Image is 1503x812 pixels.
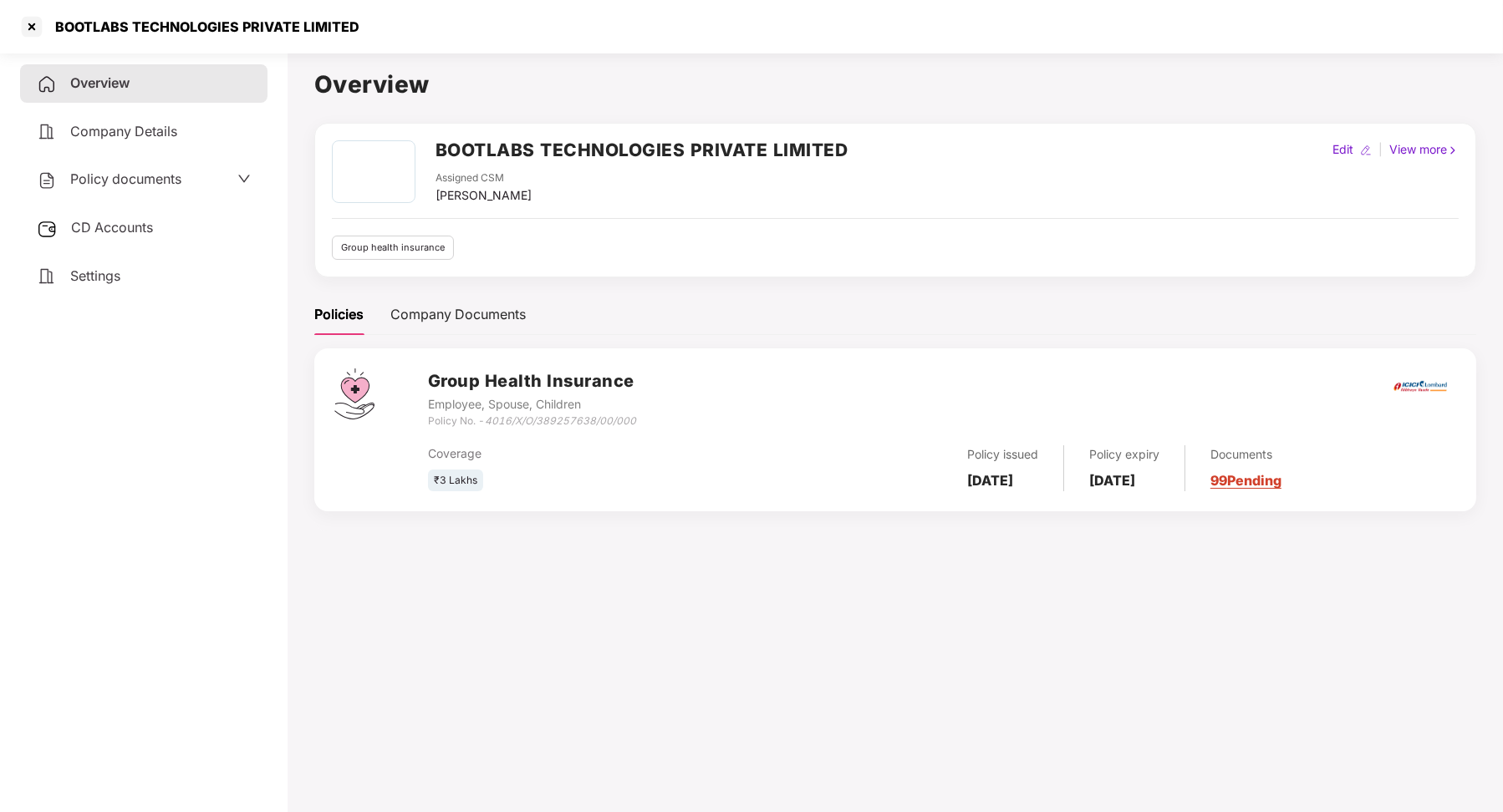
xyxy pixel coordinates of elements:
div: Company Documents [390,304,526,325]
div: Coverage [428,444,771,463]
div: Documents [1210,445,1281,464]
div: Policy expiry [1089,445,1159,464]
span: Overview [70,74,130,91]
img: editIcon [1360,145,1372,156]
div: Employee, Spouse, Children [428,395,636,414]
h3: Group Health Insurance [428,368,636,394]
img: svg+xml;base64,PHN2ZyB4bWxucz0iaHR0cDovL3d3dy53My5vcmcvMjAwMC9zdmciIHdpZHRoPSI0Ny43MTQiIGhlaWdodD... [334,368,374,419]
img: rightIcon [1447,145,1459,156]
i: 4016/X/O/389257638/00/000 [485,414,636,427]
div: Group health insurance [332,236,454,260]
span: Settings [70,267,120,284]
div: | [1375,140,1386,159]
span: Policy documents [70,170,181,187]
img: svg+xml;base64,PHN2ZyB4bWxucz0iaHR0cDovL3d3dy53My5vcmcvMjAwMC9zdmciIHdpZHRoPSIyNCIgaGVpZ2h0PSIyNC... [37,74,57,94]
div: View more [1386,140,1462,159]
img: svg+xml;base64,PHN2ZyB4bWxucz0iaHR0cDovL3d3dy53My5vcmcvMjAwMC9zdmciIHdpZHRoPSIyNCIgaGVpZ2h0PSIyNC... [37,170,57,190]
img: icici.png [1390,376,1450,397]
img: svg+xml;base64,PHN2ZyB3aWR0aD0iMjUiIGhlaWdodD0iMjQiIHZpZXdCb3g9IjAgMCAyNSAyNCIgZmlsbD0ibm9uZSIgeG... [37,219,58,239]
span: down [237,172,251,185]
div: Policy No. - [428,414,636,429]
div: ₹3 Lakhs [428,469,483,492]
span: CD Accounts [71,219,153,236]
h1: Overview [314,66,1476,103]
h2: BOOTLABS TECHNOLOGIES PRIVATE LIMITED [436,136,848,164]
div: Assigned CSM [436,170,532,186]
b: [DATE] [967,472,1013,489]
div: [PERSON_NAME] [436,186,532,205]
a: 99 Pending [1210,472,1281,489]
div: Policies [314,304,364,325]
div: Edit [1329,140,1357,159]
div: BOOTLABS TECHNOLOGIES PRIVATE LIMITED [45,18,359,35]
img: svg+xml;base64,PHN2ZyB4bWxucz0iaHR0cDovL3d3dy53My5vcmcvMjAwMC9zdmciIHdpZHRoPSIyNCIgaGVpZ2h0PSIyNC... [37,266,57,287]
div: Policy issued [967,445,1038,464]
span: Company Details [70,123,177,140]
b: [DATE] [1089,472,1135,489]
img: svg+xml;base64,PHN2ZyB4bWxucz0iaHR0cDovL3d3dy53My5vcmcvMjAwMC9zdmciIHdpZHRoPSIyNCIgaGVpZ2h0PSIyNC... [37,122,57,142]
